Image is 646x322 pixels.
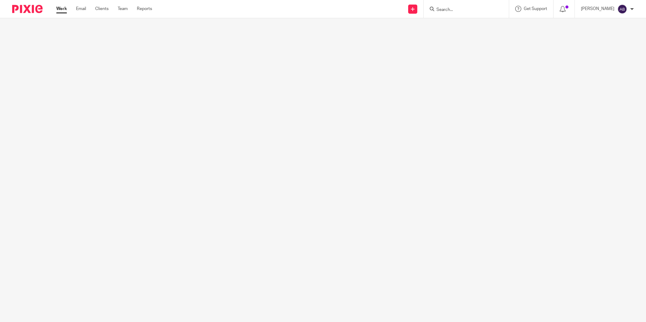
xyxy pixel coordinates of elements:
[118,6,128,12] a: Team
[137,6,152,12] a: Reports
[617,4,627,14] img: svg%3E
[12,5,43,13] img: Pixie
[524,7,547,11] span: Get Support
[95,6,109,12] a: Clients
[436,7,491,13] input: Search
[56,6,67,12] a: Work
[581,6,614,12] p: [PERSON_NAME]
[76,6,86,12] a: Email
